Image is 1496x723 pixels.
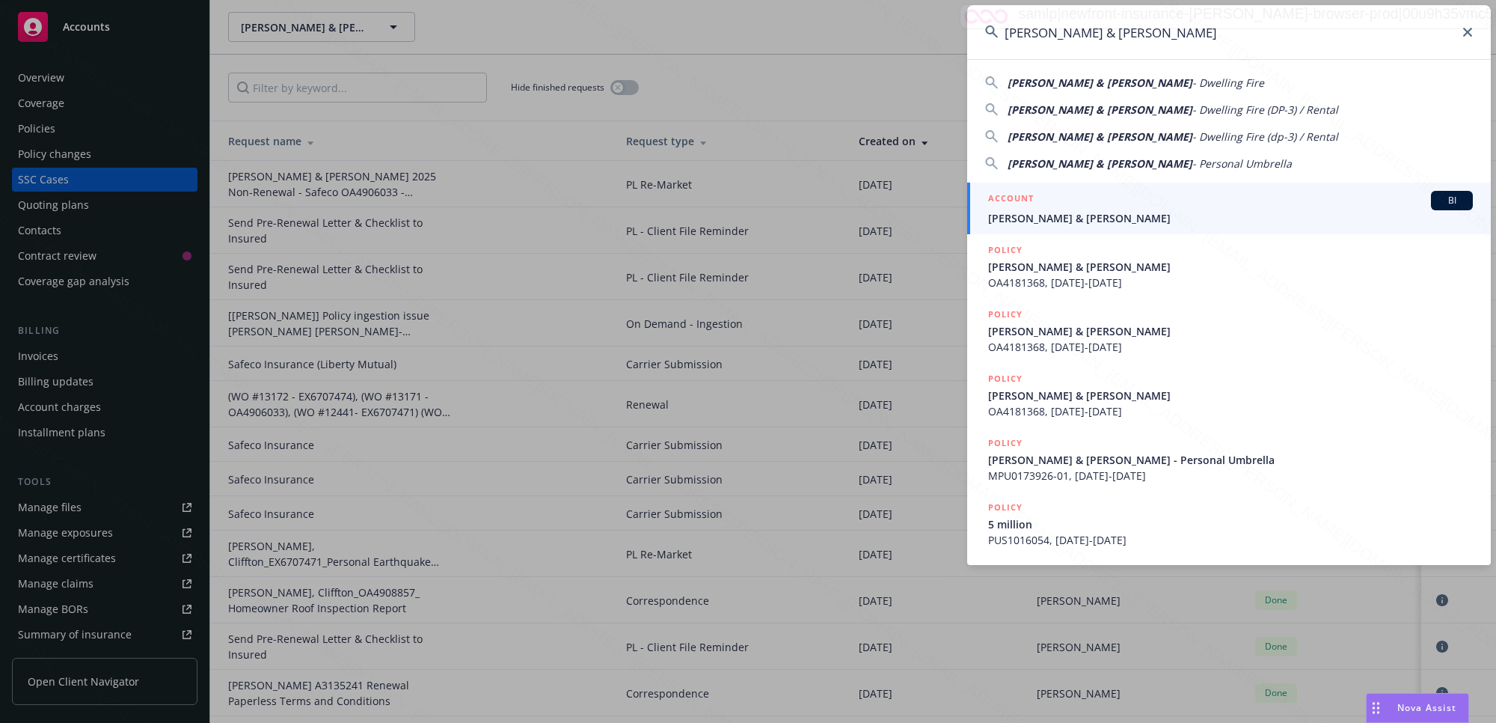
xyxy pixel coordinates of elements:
span: OA4181368, [DATE]-[DATE] [988,275,1473,290]
span: 5 million [988,516,1473,532]
span: [PERSON_NAME] & [PERSON_NAME] [988,259,1473,275]
span: BI [1437,194,1467,207]
span: [PERSON_NAME] & [PERSON_NAME] [988,388,1473,403]
span: MPU0173926-01, [DATE]-[DATE] [988,468,1473,483]
span: - Personal Umbrella [1192,156,1292,171]
span: [PERSON_NAME] & [PERSON_NAME] [1008,76,1192,90]
h5: ACCOUNT [988,191,1034,209]
span: [PERSON_NAME] & [PERSON_NAME] [988,323,1473,339]
span: PUS1016054, [DATE]-[DATE] [988,532,1473,548]
span: - Dwelling Fire [1192,76,1264,90]
span: [PERSON_NAME] & [PERSON_NAME] [1008,103,1192,117]
h5: POLICY [988,436,1023,451]
a: POLICY[PERSON_NAME] & [PERSON_NAME]OA4181368, [DATE]-[DATE] [967,363,1491,427]
span: - Dwelling Fire (dp-3) / Rental [1192,129,1338,144]
a: POLICY5 millionPUS1016054, [DATE]-[DATE] [967,492,1491,556]
div: Drag to move [1367,694,1385,722]
span: OA4181368, [DATE]-[DATE] [988,403,1473,419]
span: Nova Assist [1397,701,1456,714]
span: [PERSON_NAME] & [PERSON_NAME] [1008,129,1192,144]
span: [PERSON_NAME] & [PERSON_NAME] [988,210,1473,226]
h5: POLICY [988,242,1023,257]
span: [PERSON_NAME] & [PERSON_NAME] [1008,156,1192,171]
a: ACCOUNTBI[PERSON_NAME] & [PERSON_NAME] [967,183,1491,234]
input: Search... [967,5,1491,59]
h5: POLICY [988,371,1023,386]
span: - Dwelling Fire (DP-3) / Rental [1192,103,1338,117]
button: Nova Assist [1366,693,1469,723]
a: POLICY[PERSON_NAME] & [PERSON_NAME]OA4181368, [DATE]-[DATE] [967,299,1491,363]
span: [PERSON_NAME] & [PERSON_NAME] - Personal Umbrella [988,452,1473,468]
h5: POLICY [988,500,1023,515]
h5: POLICY [988,307,1023,322]
a: POLICY[PERSON_NAME] & [PERSON_NAME]OA4181368, [DATE]-[DATE] [967,234,1491,299]
span: OA4181368, [DATE]-[DATE] [988,339,1473,355]
a: POLICY[PERSON_NAME] & [PERSON_NAME] - Personal UmbrellaMPU0173926-01, [DATE]-[DATE] [967,427,1491,492]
